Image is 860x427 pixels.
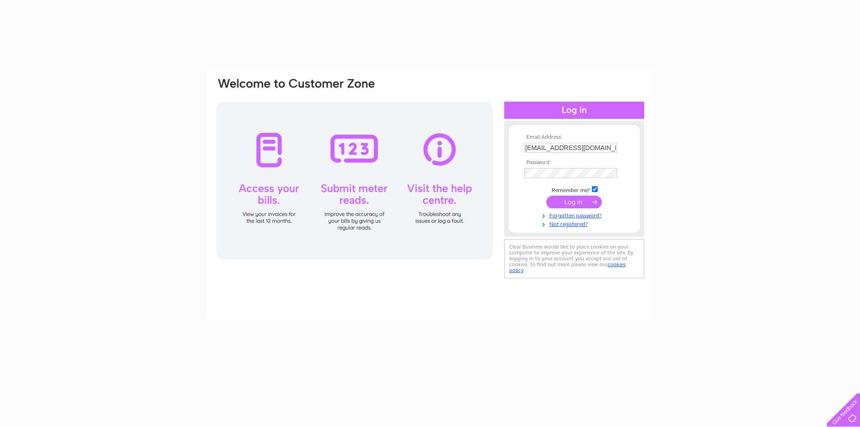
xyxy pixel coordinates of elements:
input: Submit [546,196,602,208]
a: Forgotten password? [524,211,627,219]
th: Password: [522,160,627,166]
div: Clear Business would like to place cookies on your computer to improve your experience of the sit... [504,239,644,278]
th: Email Address: [522,134,627,141]
a: cookies policy [509,261,626,273]
td: Remember me? [522,185,627,194]
a: Not registered? [524,219,627,228]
